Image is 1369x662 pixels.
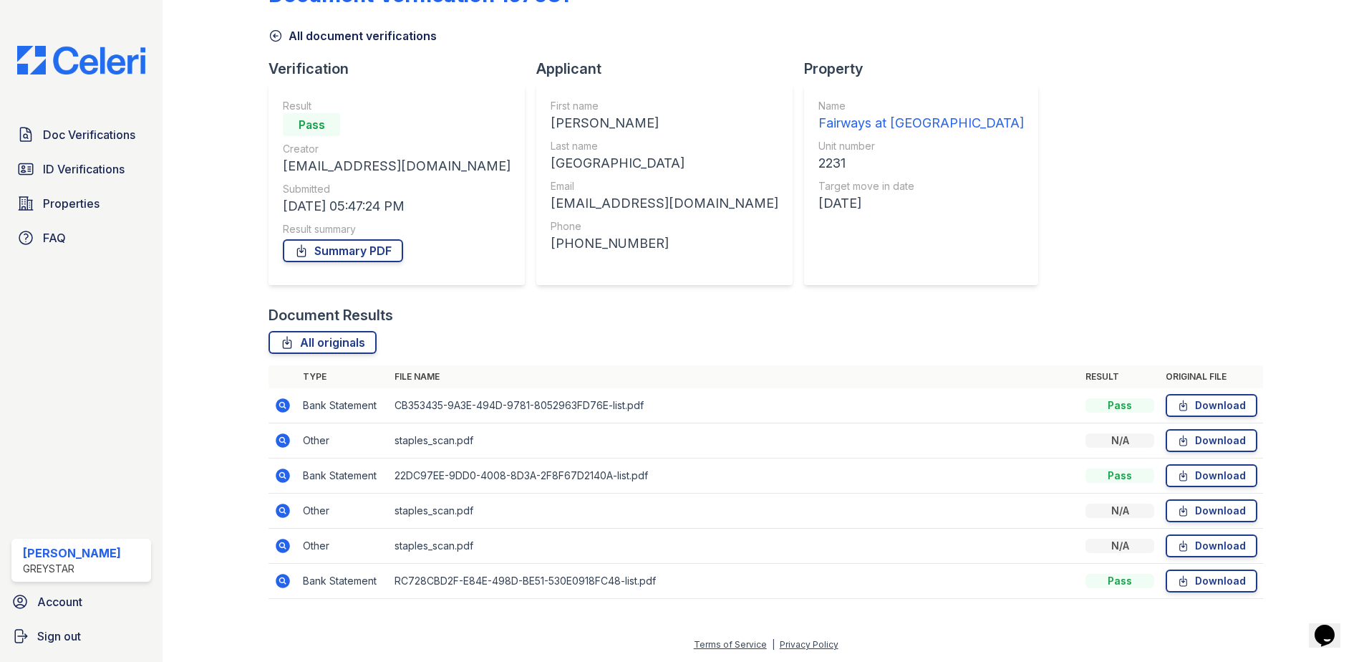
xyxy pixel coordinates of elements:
a: Account [6,587,157,616]
div: [DATE] [818,193,1024,214]
div: [DATE] 05:47:24 PM [283,196,511,216]
a: Download [1166,429,1257,452]
div: Last name [551,139,778,153]
div: Pass [1085,469,1154,483]
div: [GEOGRAPHIC_DATA] [551,153,778,173]
th: File name [389,365,1080,388]
div: Phone [551,219,778,234]
img: CE_Logo_Blue-a8612792a0a2168367f1c8372b55b34899dd931a85d93a1a3d3e32e68fde9ad4.png [6,46,157,75]
div: [EMAIL_ADDRESS][DOMAIN_NAME] [283,156,511,176]
div: 2231 [818,153,1024,173]
a: All originals [269,331,377,354]
a: Name Fairways at [GEOGRAPHIC_DATA] [818,99,1024,133]
div: Submitted [283,182,511,196]
div: Pass [1085,398,1154,413]
a: Download [1166,570,1257,593]
td: Bank Statement [297,459,389,494]
div: [PERSON_NAME] [23,545,121,562]
th: Type [297,365,389,388]
div: Greystar [23,562,121,576]
a: ID Verifications [11,155,151,183]
div: Property [804,59,1050,79]
a: Privacy Policy [780,639,838,650]
div: Pass [283,113,340,136]
div: Email [551,179,778,193]
div: N/A [1085,504,1154,518]
th: Original file [1160,365,1263,388]
span: Doc Verifications [43,126,135,143]
div: Result summary [283,222,511,236]
span: Account [37,593,82,610]
span: FAQ [43,229,66,246]
a: Summary PDF [283,239,403,262]
a: Sign out [6,622,157,651]
div: Creator [283,142,511,156]
a: Properties [11,189,151,218]
td: Other [297,529,389,564]
div: Applicant [536,59,804,79]
div: | [772,639,775,650]
div: N/A [1085,433,1154,448]
div: Target move in date [818,179,1024,193]
a: Download [1166,499,1257,522]
div: [EMAIL_ADDRESS][DOMAIN_NAME] [551,193,778,214]
iframe: chat widget [1309,605,1355,648]
div: Name [818,99,1024,113]
div: Verification [269,59,536,79]
td: staples_scan.pdf [389,423,1080,459]
a: All document verifications [269,27,437,44]
div: [PERSON_NAME] [551,113,778,133]
a: Doc Verifications [11,120,151,149]
div: First name [551,99,778,113]
td: staples_scan.pdf [389,529,1080,564]
td: RC728CBD2F-E84E-498D-BE51-530E0918FC48-list.pdf [389,564,1080,599]
div: Result [283,99,511,113]
td: 22DC97EE-9DD0-4008-8D3A-2F8F67D2140A-list.pdf [389,459,1080,494]
a: Terms of Service [694,639,767,650]
span: Properties [43,195,100,212]
a: FAQ [11,224,151,252]
td: staples_scan.pdf [389,494,1080,529]
th: Result [1080,365,1160,388]
div: [PHONE_NUMBER] [551,234,778,254]
td: Bank Statement [297,564,389,599]
a: Download [1166,534,1257,557]
td: Other [297,423,389,459]
td: CB353435-9A3E-494D-9781-8052963FD76E-list.pdf [389,388,1080,423]
a: Download [1166,394,1257,417]
span: ID Verifications [43,160,125,178]
span: Sign out [37,628,81,645]
div: N/A [1085,539,1154,553]
div: Unit number [818,139,1024,153]
div: Fairways at [GEOGRAPHIC_DATA] [818,113,1024,133]
a: Download [1166,464,1257,487]
td: Bank Statement [297,388,389,423]
div: Pass [1085,574,1154,588]
td: Other [297,494,389,529]
div: Document Results [269,305,393,325]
